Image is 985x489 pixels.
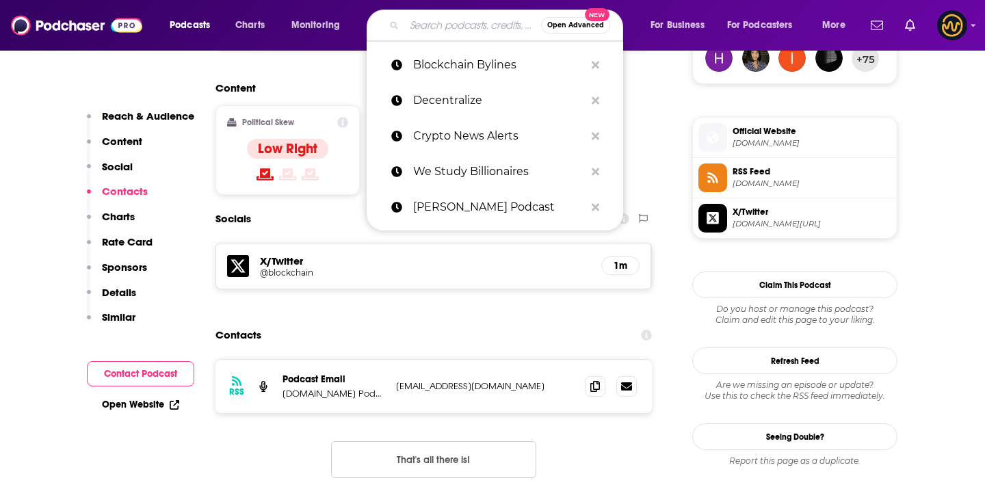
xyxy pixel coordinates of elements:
button: Sponsors [87,261,147,286]
button: Claim This Podcast [692,272,897,298]
p: Details [102,286,136,299]
h2: Contacts [215,322,261,348]
span: New [585,8,609,21]
p: Sponsors [102,261,147,274]
div: Report this page as a duplicate. [692,455,897,466]
span: Charts [235,16,265,35]
p: Podcast Email [283,373,385,385]
h2: Content [215,81,641,94]
button: open menu [718,14,813,36]
a: @blockchain [260,267,590,278]
a: Open Website [102,399,179,410]
input: Search podcasts, credits, & more... [404,14,541,36]
h3: RSS [229,386,244,397]
img: Podchaser - Follow, Share and Rate Podcasts [11,12,142,38]
a: RSS Feed[DOMAIN_NAME] [698,163,891,192]
button: Similar [87,310,135,336]
span: For Podcasters [727,16,793,35]
span: anchor.fm [733,179,891,189]
button: open menu [160,14,228,36]
span: RSS Feed [733,166,891,178]
p: Rate Card [102,235,153,248]
p: Crypto News Alerts [413,118,585,154]
p: We Study Billionaires [413,154,585,189]
span: blockchain.com [733,138,891,148]
span: twitter.com/blockchain [733,219,891,229]
button: Charts [87,210,135,235]
button: Details [87,286,136,311]
h2: Socials [215,206,251,232]
p: Charts [102,210,135,223]
p: [EMAIL_ADDRESS][DOMAIN_NAME] [396,380,574,392]
button: open menu [282,14,358,36]
span: Open Advanced [547,22,604,29]
a: Decentralize [367,83,623,118]
span: Official Website [733,125,891,137]
a: Official Website[DOMAIN_NAME] [698,123,891,152]
a: Show notifications dropdown [865,14,889,37]
span: Monitoring [291,16,340,35]
button: open menu [813,14,863,36]
button: Nothing here. [331,441,536,478]
p: Blockchain Bylines [413,47,585,83]
h5: X/Twitter [260,254,590,267]
p: Stephan Livera Podcast [413,189,585,225]
div: Are we missing an episode or update? Use this to check the RSS feed immediately. [692,380,897,401]
a: Blockchain Bylines [367,47,623,83]
span: Logged in as LowerStreet [937,10,967,40]
a: Charts [226,14,273,36]
a: X/Twitter[DOMAIN_NAME][URL] [698,204,891,233]
h5: 1m [613,260,628,272]
img: User Profile [937,10,967,40]
button: Content [87,135,142,160]
button: open menu [641,14,722,36]
a: Crypto News Alerts [367,118,623,154]
div: Claim and edit this page to your liking. [692,304,897,326]
p: Contacts [102,185,148,198]
button: Rate Card [87,235,153,261]
h4: Low Right [258,140,317,157]
img: xperworld [815,44,843,72]
span: More [822,16,845,35]
button: Contact Podcast [87,361,194,386]
p: Reach & Audience [102,109,194,122]
button: Open AdvancedNew [541,17,610,34]
a: [PERSON_NAME] Podcast [367,189,623,225]
a: Show notifications dropdown [899,14,921,37]
p: [DOMAIN_NAME] Podcast [283,388,385,399]
span: For Business [651,16,705,35]
h5: @blockchain [260,267,479,278]
button: Show profile menu [937,10,967,40]
p: Similar [102,310,135,323]
p: Content [102,135,142,148]
button: +75 [852,44,879,72]
a: Seeing Double? [692,423,897,450]
button: Reach & Audience [87,109,194,135]
h2: Political Skew [242,118,294,127]
span: Podcasts [170,16,210,35]
button: Refresh Feed [692,347,897,374]
a: We Study Billionaires [367,154,623,189]
span: Do you host or manage this podcast? [692,304,897,315]
img: pugmjwg22 [778,44,806,72]
button: Contacts [87,185,148,210]
span: X/Twitter [733,206,891,218]
button: Social [87,160,133,185]
div: Search podcasts, credits, & more... [380,10,636,41]
img: hamidlechero [705,44,733,72]
p: Social [102,160,133,173]
img: baitey20016 [742,44,770,72]
p: Decentralize [413,83,585,118]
